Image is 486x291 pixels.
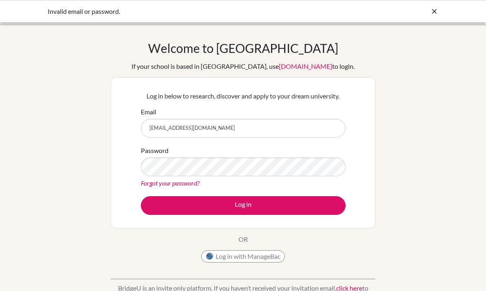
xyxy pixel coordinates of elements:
a: [DOMAIN_NAME] [279,62,332,70]
button: Log in [141,196,346,215]
p: Log in below to research, discover and apply to your dream university. [141,91,346,101]
label: Email [141,107,156,117]
div: Invalid email or password. [48,7,316,16]
h1: Welcome to [GEOGRAPHIC_DATA] [148,41,338,55]
a: Forgot your password? [141,179,199,187]
div: If your school is based in [GEOGRAPHIC_DATA], use to login. [131,61,355,71]
p: OR [239,234,248,244]
button: Log in with ManageBac [201,250,285,263]
label: Password [141,146,169,155]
